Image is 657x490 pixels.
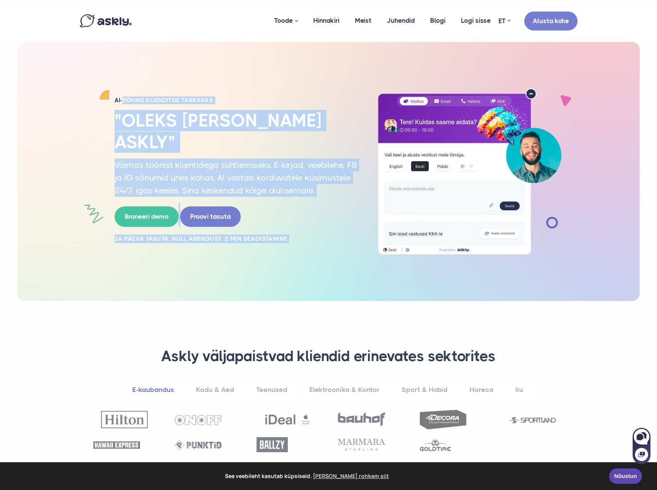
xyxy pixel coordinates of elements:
[338,412,385,426] img: Bauhof
[420,438,451,451] img: Goldtime
[299,379,390,400] a: Elektroonika & Kontor
[186,379,244,400] a: Kodu & Aed
[459,379,503,400] a: Horeca
[422,2,453,39] a: Blogi
[392,379,458,400] a: Sport & Hobid
[369,88,570,255] img: AI multilingual chat
[80,14,132,27] img: Askly
[498,15,510,27] a: ET
[175,415,221,425] img: OnOff
[115,110,358,152] h2: "Oleks [PERSON_NAME] Askly"
[505,379,533,400] a: Ilu
[347,2,379,39] a: Meist
[115,235,358,243] h2: 14 PÄEVA TASUTA. NULL ARENDUST. 2 MIN SEADISTAMINE.
[453,2,498,39] a: Logi sisse
[122,379,184,400] a: E-kaubandus
[509,417,556,423] img: Sportland
[101,411,148,428] img: Hilton
[115,206,179,227] a: Broneeri demo
[180,206,241,227] a: Proovi tasuta
[175,440,221,450] img: Punktid
[90,347,568,366] h3: Askly väljapaistvad kliendid erinevates sektorites
[11,470,604,482] span: See veebileht kasutab küpsiseid.
[524,12,578,30] a: Alusta kohe
[115,159,358,197] p: Võimas tööriist klientidega suhtlemiseks. E-kirjad, veebilehe, FB ja IG sõnumid ühes kohas. AI va...
[379,2,422,39] a: Juhendid
[267,2,306,40] a: Toode
[246,379,297,400] a: Teenused
[312,470,390,482] a: learn more about cookies
[306,2,347,39] a: Hinnakiri
[338,439,385,451] img: Marmara Sterling
[257,437,288,452] img: Ballzy
[609,468,642,484] a: Nõustun
[115,96,358,104] h2: AI-PÕHINE KLIENDITOE TARKVARA
[93,441,140,449] img: Hawaii Express
[264,411,311,428] img: Ideal
[632,426,651,465] iframe: Askly chat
